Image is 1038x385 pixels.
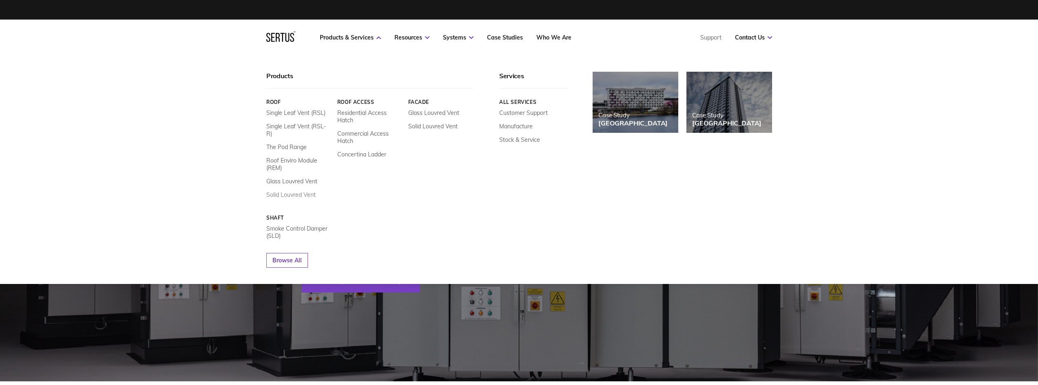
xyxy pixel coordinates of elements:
[408,123,457,130] a: Solid Louvred Vent
[598,111,668,119] div: Case Study
[337,130,402,145] a: Commercial Access Hatch
[408,99,473,105] a: Facade
[337,151,386,158] a: Concertina Ladder
[320,34,381,41] a: Products & Services
[891,290,1038,385] iframe: Chat Widget
[499,99,568,105] a: All services
[487,34,523,41] a: Case Studies
[266,143,307,151] a: The Pod Range
[499,123,533,130] a: Manufacture
[735,34,772,41] a: Contact Us
[266,191,316,198] a: Solid Louvred Vent
[598,119,668,127] div: [GEOGRAPHIC_DATA]
[266,99,331,105] a: Roof
[266,215,331,221] a: Shaft
[443,34,474,41] a: Systems
[499,136,540,143] a: Stock & Service
[408,109,459,117] a: Glass Louvred Vent
[499,72,568,88] div: Services
[536,34,571,41] a: Who We Are
[700,34,722,41] a: Support
[266,72,473,88] div: Products
[337,99,402,105] a: Roof Access
[266,178,317,185] a: Glass Louvred Vent
[266,123,331,137] a: Single Leaf Vent (RSL-R)
[337,109,402,124] a: Residential Access Hatch
[266,157,331,172] a: Roof Enviro Module (REM)
[266,225,331,240] a: Smoke Control Damper (SLD)
[266,253,308,268] a: Browse All
[692,119,761,127] div: [GEOGRAPHIC_DATA]
[593,72,678,133] a: Case Study[GEOGRAPHIC_DATA]
[266,109,325,117] a: Single Leaf Vent (RSL)
[692,111,761,119] div: Case Study
[499,109,548,117] a: Customer Support
[394,34,429,41] a: Resources
[686,72,772,133] a: Case Study[GEOGRAPHIC_DATA]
